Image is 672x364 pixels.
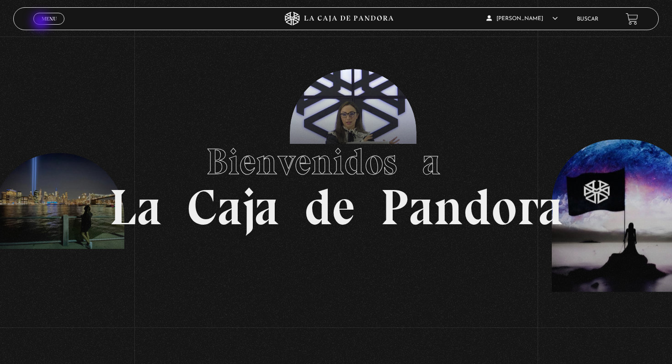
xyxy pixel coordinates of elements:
a: Buscar [577,16,598,22]
h1: La Caja de Pandora [109,132,563,232]
span: Menu [42,16,57,21]
span: Cerrar [38,24,60,30]
span: Bienvenidos a [206,140,466,184]
span: [PERSON_NAME] [486,16,558,21]
a: View your shopping cart [626,12,638,25]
